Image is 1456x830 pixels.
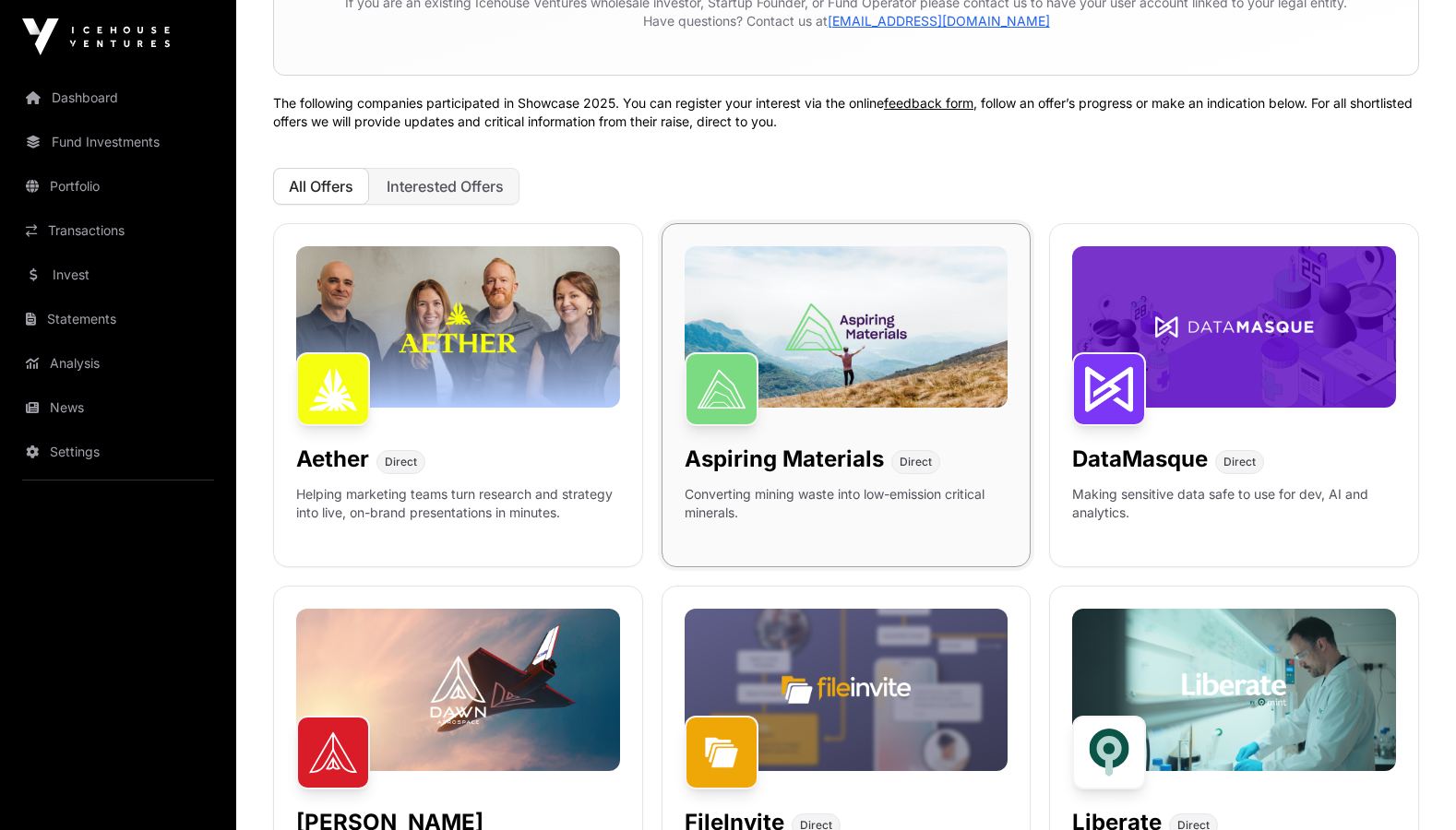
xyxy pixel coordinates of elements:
img: Liberate-Banner.jpg [1072,609,1396,770]
button: All Offers [273,168,369,205]
img: File-Invite-Banner.jpg [685,609,1008,770]
span: Direct [385,455,417,469]
a: Settings [15,432,221,472]
img: DataMasque-Banner.jpg [1072,246,1396,408]
h1: Aspiring Materials [685,445,884,474]
img: Dawn Aerospace [296,716,370,789]
img: FileInvite [685,716,758,789]
img: Liberate [1072,716,1146,789]
p: Helping marketing teams turn research and strategy into live, on-brand presentations in minutes. [296,485,620,544]
a: [EMAIL_ADDRESS][DOMAIN_NAME] [828,13,1050,29]
a: News [15,387,221,428]
span: Direct [1223,455,1256,469]
a: Portfolio [15,166,221,207]
span: Direct [900,455,932,469]
img: Aether-Banner.jpg [296,246,620,408]
span: Interested Offers [387,177,504,196]
span: All Offers [289,177,353,196]
p: Making sensitive data safe to use for dev, AI and analytics. [1072,485,1396,544]
img: Aspiring Materials [685,352,758,426]
a: Invest [15,255,221,295]
a: Fund Investments [15,122,221,162]
img: Aether [296,352,370,426]
a: Transactions [15,210,221,251]
a: Analysis [15,343,221,384]
a: feedback form [884,95,973,111]
img: DataMasque [1072,352,1146,426]
img: Icehouse Ventures Logo [22,18,170,55]
a: Statements [15,299,221,339]
iframe: Chat Widget [1364,741,1456,830]
p: Converting mining waste into low-emission critical minerals. [685,485,1008,544]
a: Dashboard [15,77,221,118]
img: Dawn-Banner.jpg [296,609,620,770]
img: Aspiring-Banner.jpg [685,246,1008,408]
p: The following companies participated in Showcase 2025. You can register your interest via the onl... [273,94,1419,131]
h1: Aether [296,445,369,474]
button: Interested Offers [371,168,519,205]
h1: DataMasque [1072,445,1208,474]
